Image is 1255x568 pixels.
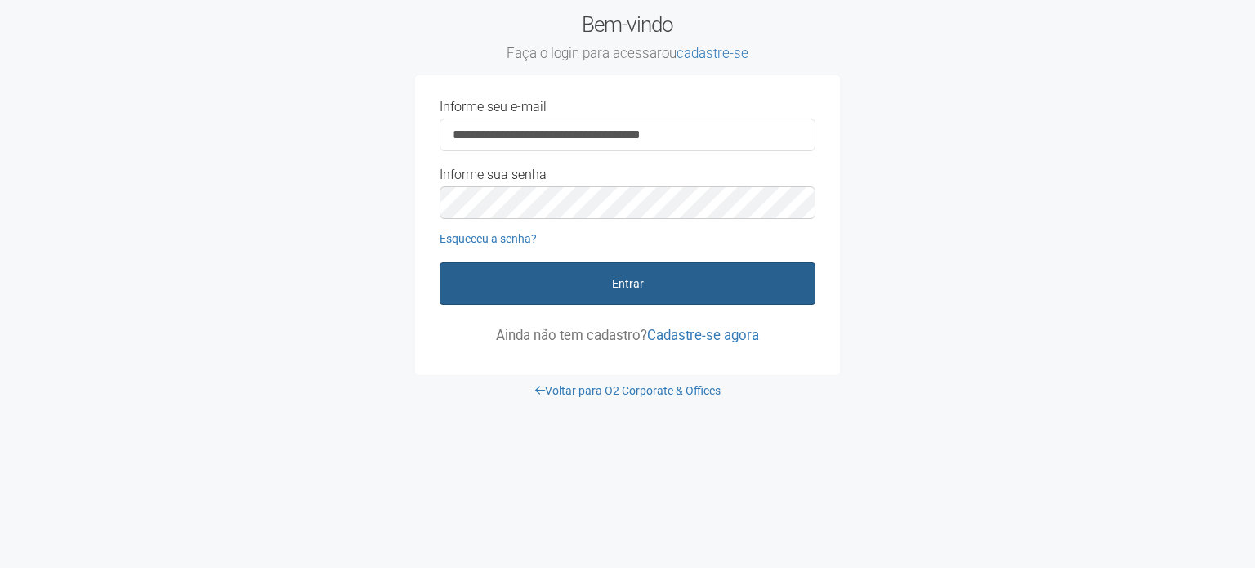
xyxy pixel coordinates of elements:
[440,328,815,342] p: Ainda não tem cadastro?
[535,384,721,397] a: Voltar para O2 Corporate & Offices
[440,168,547,182] label: Informe sua senha
[440,100,547,114] label: Informe seu e-mail
[440,232,537,245] a: Esqueceu a senha?
[415,45,840,63] small: Faça o login para acessar
[647,327,759,343] a: Cadastre-se agora
[662,45,748,61] span: ou
[440,262,815,305] button: Entrar
[677,45,748,61] a: cadastre-se
[415,12,840,63] h2: Bem-vindo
